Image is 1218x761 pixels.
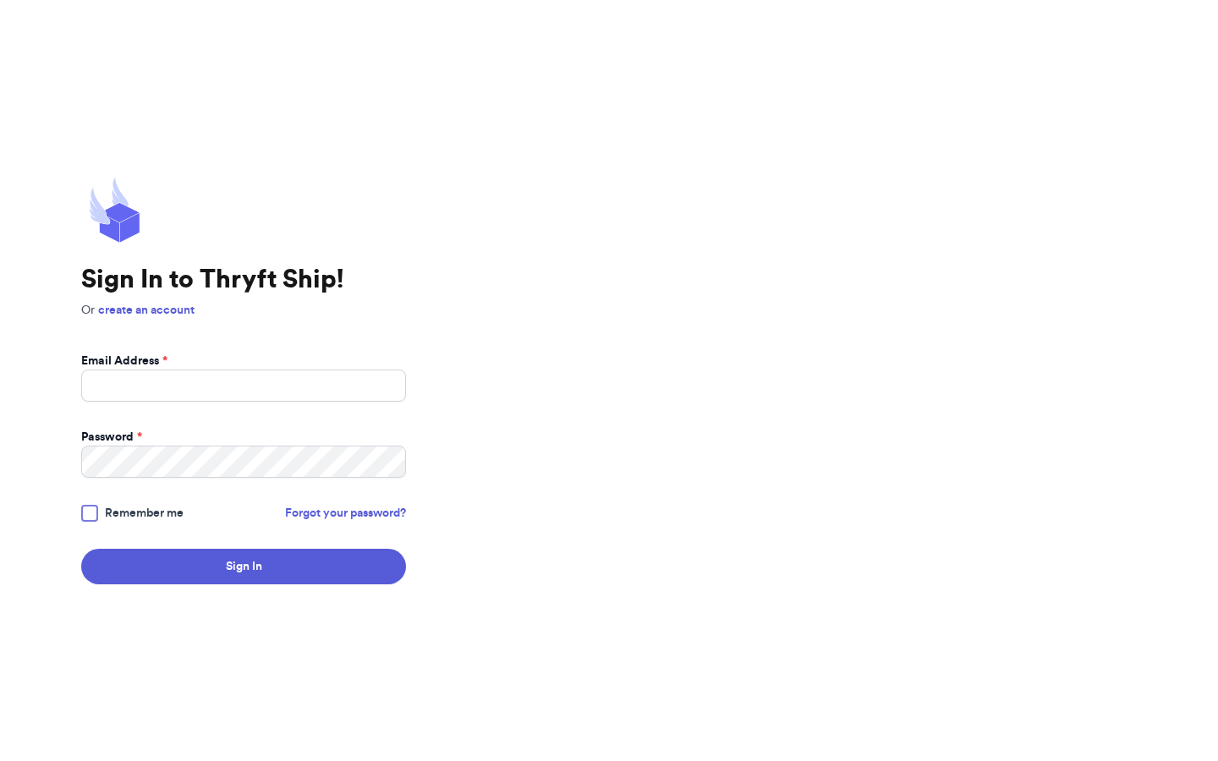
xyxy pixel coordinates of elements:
a: Forgot your password? [285,505,406,522]
h1: Sign In to Thryft Ship! [81,265,406,295]
p: Or [81,302,406,319]
a: create an account [98,304,195,316]
label: Email Address [81,353,167,370]
span: Remember me [105,505,184,522]
label: Password [81,429,142,446]
button: Sign In [81,549,406,584]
